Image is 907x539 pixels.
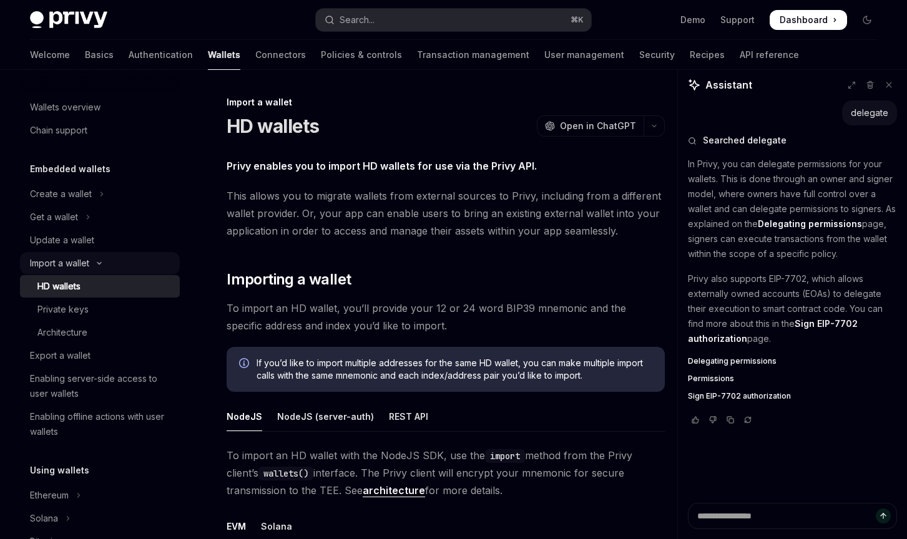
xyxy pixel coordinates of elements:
h5: Using wallets [30,463,89,478]
a: API reference [740,40,799,70]
span: Assistant [705,77,752,92]
a: Permissions [688,374,897,384]
a: Connectors [255,40,306,70]
button: Vote that response was not good [705,414,720,426]
textarea: Ask a question... [688,503,897,529]
a: Welcome [30,40,70,70]
div: Architecture [37,325,87,340]
h5: Embedded wallets [30,162,110,177]
svg: Info [239,358,252,371]
strong: Sign EIP-7702 authorization [688,318,858,344]
h1: HD wallets [227,115,320,137]
a: Security [639,40,675,70]
img: dark logo [30,11,107,29]
span: Sign EIP-7702 authorization [688,391,791,401]
div: REST API [389,402,428,431]
span: Delegating permissions [688,356,777,366]
a: Wallets overview [20,96,180,119]
div: Import a wallet [227,96,665,109]
p: Privy also supports EIP-7702, which allows externally owned accounts (EOAs) to delegate their exe... [688,271,897,346]
button: Toggle Create a wallet section [20,183,180,205]
span: To import an HD wallet, you’ll provide your 12 or 24 word BIP39 mnemonic and the specific address... [227,299,665,334]
button: Toggle Ethereum section [20,484,180,507]
a: Basics [85,40,114,70]
a: HD wallets [20,275,180,298]
div: Enabling server-side access to user wallets [30,371,172,401]
div: Search... [340,12,375,27]
button: Toggle Solana section [20,507,180,530]
button: Vote that response was good [688,414,703,426]
span: ⌘ K [571,15,584,25]
span: Open in ChatGPT [560,120,636,132]
div: delegate [851,107,888,119]
a: Enabling offline actions with user wallets [20,405,180,443]
button: Open search [316,9,592,31]
div: Ethereum [30,488,69,503]
span: Dashboard [780,14,828,26]
button: Toggle Import a wallet section [20,252,180,274]
code: wallets() [258,467,313,480]
div: Update a wallet [30,233,94,248]
span: Searched delegate [703,134,787,147]
button: Toggle Get a wallet section [20,206,180,228]
div: Get a wallet [30,210,78,225]
code: import [485,449,525,463]
span: Permissions [688,374,734,384]
div: Chain support [30,123,87,138]
strong: Privy enables you to import HD wallets for use via the Privy API. [227,160,537,172]
button: Reload last chat [740,414,755,426]
a: Dashboard [770,10,847,30]
a: Export a wallet [20,344,180,367]
div: Enabling offline actions with user wallets [30,409,172,439]
a: Recipes [690,40,725,70]
div: NodeJS (server-auth) [277,402,374,431]
button: Open in ChatGPT [537,115,644,137]
a: architecture [363,484,425,497]
p: In Privy, you can delegate permissions for your wallets. This is done through an owner and signer... [688,157,897,261]
strong: Delegating permissions [758,218,862,229]
span: If you’d like to import multiple addresses for the same HD wallet, you can make multiple import c... [257,357,652,382]
button: Send message [876,508,891,523]
a: Architecture [20,321,180,344]
a: Support [720,14,755,26]
a: Demo [680,14,705,26]
a: Chain support [20,119,180,142]
a: Sign EIP-7702 authorization [688,391,897,401]
button: Copy chat response [723,414,738,426]
div: Wallets overview [30,100,101,115]
span: Importing a wallet [227,269,351,289]
a: Wallets [208,40,240,70]
div: HD wallets [37,279,81,294]
a: Private keys [20,298,180,321]
button: Toggle dark mode [857,10,877,30]
div: Create a wallet [30,187,92,202]
span: To import an HD wallet with the NodeJS SDK, use the method from the Privy client’s interface. The... [227,447,665,499]
span: This allows you to migrate wallets from external sources to Privy, including from a different wal... [227,187,665,240]
div: NodeJS [227,402,262,431]
a: Update a wallet [20,229,180,251]
a: User management [544,40,624,70]
a: Transaction management [417,40,529,70]
a: Delegating permissions [688,356,897,366]
button: Searched delegate [688,134,897,147]
a: Enabling server-side access to user wallets [20,367,180,405]
a: Policies & controls [321,40,402,70]
a: Authentication [129,40,193,70]
div: Export a wallet [30,348,91,363]
div: Private keys [37,302,89,317]
div: Import a wallet [30,256,89,271]
div: Solana [30,511,58,526]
